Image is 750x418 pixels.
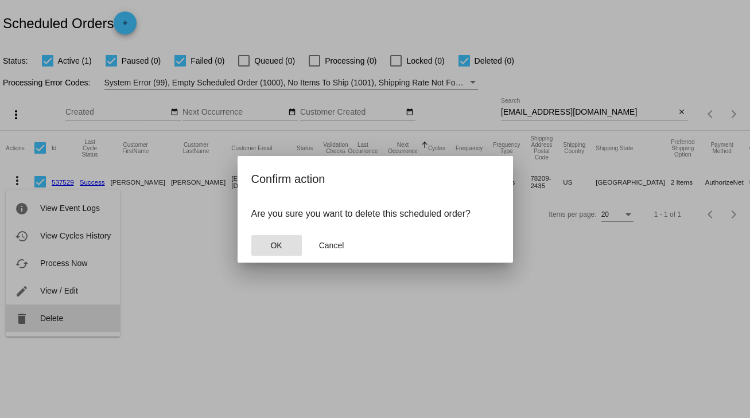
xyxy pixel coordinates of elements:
span: OK [270,241,282,250]
h2: Confirm action [251,170,499,188]
button: Close dialog [251,235,302,256]
p: Are you sure you want to delete this scheduled order? [251,209,499,219]
button: Close dialog [306,235,357,256]
span: Cancel [319,241,344,250]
